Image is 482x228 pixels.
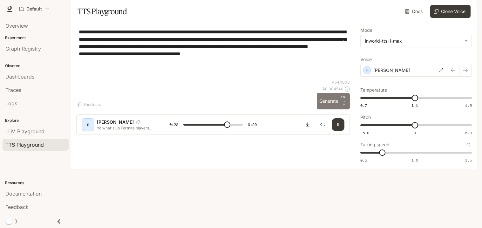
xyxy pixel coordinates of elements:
span: 5.0 [465,130,472,135]
p: Voice [360,57,372,62]
span: 0.5 [360,157,367,163]
button: Inspect [316,118,329,131]
p: ⏎ [341,95,347,107]
span: 1.1 [411,103,418,108]
button: Reset to default [465,141,472,148]
span: 0 [414,130,416,135]
p: [PERSON_NAME] [373,67,410,73]
span: 1.5 [465,157,472,163]
span: 0:29 [248,121,257,128]
div: E [83,120,93,130]
button: All workspaces [17,3,52,15]
button: GenerateCTRL +⏎ [317,93,350,109]
p: Temperature [360,88,387,92]
span: -5.0 [360,130,369,135]
p: [PERSON_NAME] [97,119,134,125]
p: Pitch [360,115,371,120]
span: 1.0 [411,157,418,163]
button: Download audio [301,118,314,131]
span: 0:22 [169,121,178,128]
h1: TTS Playground [78,5,127,18]
span: 0.7 [360,103,367,108]
p: Talking speed [360,142,390,147]
button: Clone Voice [430,5,471,18]
p: Yo what's up Fortnite players welcome to SLAT the most Fire Fortnite clan out right now at SLAT w... [97,125,154,131]
div: inworld-tts-1-max [361,35,472,47]
button: Copy Voice ID [134,120,143,124]
p: Default [26,6,42,12]
button: Shortcuts [76,99,103,109]
p: 454 / 1000 [332,79,350,85]
a: Docs [404,5,425,18]
div: inworld-tts-1-max [365,38,461,44]
span: 1.5 [465,103,472,108]
p: Model [360,28,373,32]
p: CTRL + [341,95,347,103]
